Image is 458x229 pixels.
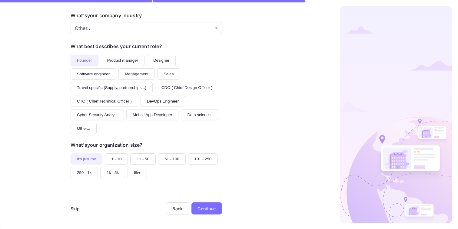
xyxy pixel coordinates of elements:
[128,167,147,178] button: 5k+
[181,109,218,120] button: Data scientist
[126,109,178,120] button: Mobile App Developer
[71,55,98,66] button: Founder
[197,205,216,212] div: Continue
[130,153,156,165] button: 11 - 50
[71,43,162,50] div: What best describes your current role?
[172,206,183,211] div: Back
[71,123,97,134] button: Other...
[100,167,125,178] button: 1k - 5k
[101,55,144,66] button: Product manager
[71,141,142,149] div: What's your organization size?
[340,6,452,223] img: logo
[71,153,102,165] button: It's just me
[71,96,138,107] button: CTO ( Chief Technical Officer )
[71,68,116,80] button: Software engineer
[71,109,124,120] button: Cyber Security Analyst
[71,167,98,178] button: 250 - 1k
[71,12,142,19] div: What's your company industry
[188,153,218,165] button: 101 - 250
[118,68,155,80] button: Management
[158,153,186,165] button: 51 - 100
[157,68,180,80] button: Sales
[141,96,185,107] button: DevOps Engineer
[105,153,128,165] button: 1 - 10
[155,82,219,93] button: CDO ( Chief Design Officer )
[71,82,153,93] button: Travel specific (Supply, partnerships...)
[71,205,80,212] div: Skip
[147,55,176,66] button: Designer
[71,22,222,34] div: Without label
